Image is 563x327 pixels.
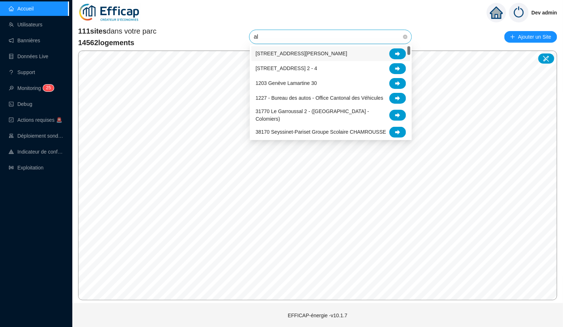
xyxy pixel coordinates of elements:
canvas: Map [78,51,557,300]
a: heat-mapIndicateur de confort [9,149,64,155]
a: notificationBannières [9,38,40,43]
a: homeAccueil [9,6,34,12]
span: [STREET_ADDRESS] 2 - 4 [256,65,317,72]
div: 31770 Le Garroussal 2 - (Toulouse - Colomiers) [251,106,410,125]
a: slidersExploitation [9,165,43,171]
span: 5 [48,85,51,90]
span: check-square [9,117,14,122]
span: 111 sites [78,27,107,35]
span: Actions requises 🚨 [17,117,62,123]
span: 14562 logements [78,38,157,48]
a: monitorMonitoring25 [9,85,52,91]
span: [STREET_ADDRESS][PERSON_NAME] [256,50,347,57]
span: 1203 Genève Lamartine 30 [256,79,317,87]
span: 31770 Le Garroussal 2 - ([GEOGRAPHIC_DATA] - Colomiers) [256,108,389,123]
a: databaseDonnées Live [9,53,48,59]
a: clusterDéploiement sondes [9,133,64,139]
span: 1227 - Bureau des autos - Office Cantonal des Véhicules [256,94,383,102]
span: 2 [46,85,48,90]
span: 38170 Seyssinet-Pariset Groupe Scolaire CHAMROUSSE [256,128,386,136]
div: 1227 - Bureau des autos - Office Cantonal des Véhicules [251,91,410,106]
div: 1203 Avenue Soret 2 - 4 [251,61,410,76]
span: close-circle [403,35,408,39]
a: questionSupport [9,69,35,75]
div: 38170 Seyssinet-Pariset Groupe Scolaire CHAMROUSSE [251,125,410,139]
img: power [509,3,529,22]
span: home [490,6,503,19]
span: EFFICAP-énergie - v10.1.7 [288,313,347,318]
a: teamUtilisateurs [9,22,42,27]
span: Ajouter un Site [518,32,551,42]
span: plus [510,34,515,39]
sup: 25 [43,85,54,91]
a: codeDebug [9,101,32,107]
span: dans votre parc [78,26,157,36]
div: 1203 Avenue Charles Giron 12 [251,46,410,61]
button: Ajouter un Site [504,31,557,43]
div: 1203 Genève Lamartine 30 [251,76,410,91]
span: Dev admin [532,1,557,24]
